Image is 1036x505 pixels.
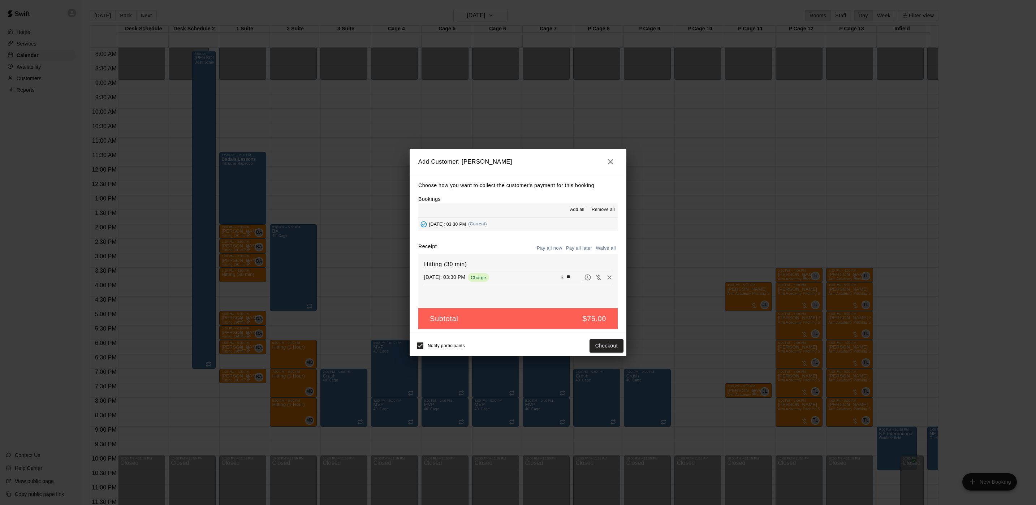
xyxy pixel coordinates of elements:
button: Add all [566,204,589,216]
h5: Subtotal [430,314,458,324]
p: [DATE]: 03:30 PM [424,273,465,281]
span: [DATE]: 03:30 PM [429,221,466,226]
span: Remove all [592,206,615,213]
button: Remove all [589,204,618,216]
span: Pay later [582,274,593,280]
button: Added - Collect Payment [418,219,429,230]
span: Notify participants [428,344,465,349]
button: Checkout [590,339,623,353]
button: Pay all later [564,243,594,254]
span: (Current) [468,221,487,226]
label: Bookings [418,196,441,202]
p: $ [561,274,564,281]
h6: Hitting (30 min) [424,260,612,269]
span: Add all [570,206,584,213]
button: Remove [604,272,615,283]
h5: $75.00 [583,314,606,324]
label: Receipt [418,243,437,254]
h2: Add Customer: [PERSON_NAME] [410,149,626,175]
span: Charge [468,275,489,280]
button: Added - Collect Payment[DATE]: 03:30 PM(Current) [418,217,618,231]
button: Waive all [594,243,618,254]
span: Waive payment [593,274,604,280]
p: Choose how you want to collect the customer's payment for this booking [418,181,618,190]
button: Pay all now [535,243,564,254]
